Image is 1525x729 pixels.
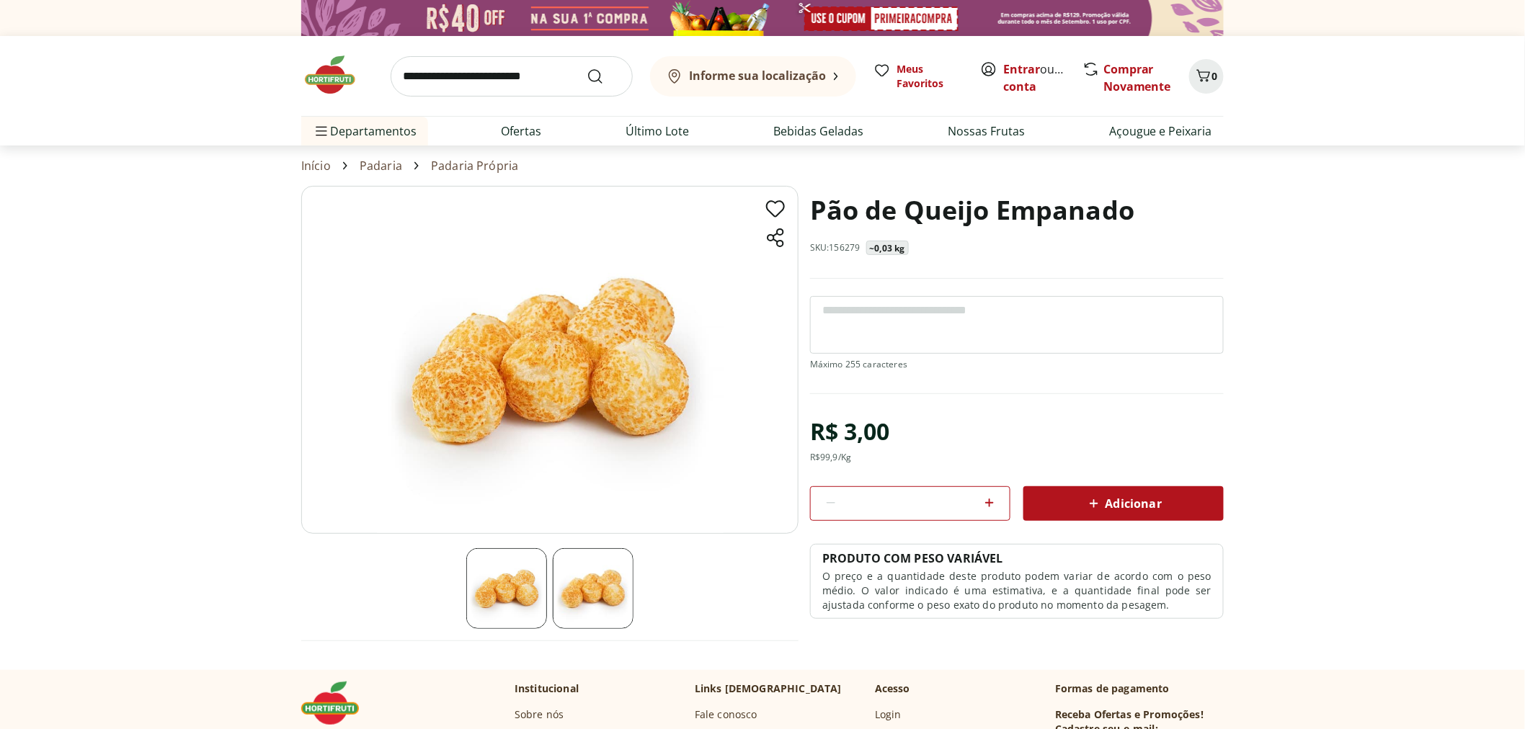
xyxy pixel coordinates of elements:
[1109,122,1212,140] a: Açougue e Peixaria
[810,452,851,463] div: R$ 99,9 /Kg
[313,114,330,148] button: Menu
[301,159,331,172] a: Início
[313,114,417,148] span: Departamentos
[773,122,863,140] a: Bebidas Geladas
[1003,61,1082,94] a: Criar conta
[870,243,905,254] p: ~0,03 kg
[1189,59,1224,94] button: Carrinho
[810,242,861,254] p: SKU: 156279
[553,548,633,629] img: Principal
[501,122,541,140] a: Ofertas
[301,681,373,725] img: Hortifruti
[810,411,890,452] div: R$ 3,00
[1023,486,1224,521] button: Adicionar
[587,68,621,85] button: Submit Search
[822,550,1003,566] p: PRODUTO COM PESO VARIÁVEL
[515,707,564,722] a: Sobre nós
[650,56,856,97] button: Informe sua localização
[1055,681,1224,696] p: Formas de pagamento
[1085,495,1162,512] span: Adicionar
[897,62,963,91] span: Meus Favoritos
[873,62,963,91] a: Meus Favoritos
[875,707,902,722] a: Login
[391,56,633,97] input: search
[301,53,373,97] img: Hortifruti
[360,159,402,172] a: Padaria
[1055,707,1204,722] h3: Receba Ofertas e Promoções!
[301,186,799,534] img: Principal
[875,681,910,696] p: Acesso
[695,707,757,722] a: Fale conosco
[515,681,579,696] p: Institucional
[1103,61,1171,94] a: Comprar Novamente
[431,159,518,172] a: Padaria Própria
[1003,61,1067,95] span: ou
[689,68,826,84] b: Informe sua localização
[948,122,1025,140] a: Nossas Frutas
[1003,61,1040,77] a: Entrar
[626,122,689,140] a: Último Lote
[810,186,1135,235] h1: Pão de Queijo Empanado
[695,681,842,696] p: Links [DEMOGRAPHIC_DATA]
[466,548,547,629] img: Principal
[1212,69,1218,83] span: 0
[822,569,1211,612] p: O preço e a quantidade deste produto podem variar de acordo com o peso médio. O valor indicado é ...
